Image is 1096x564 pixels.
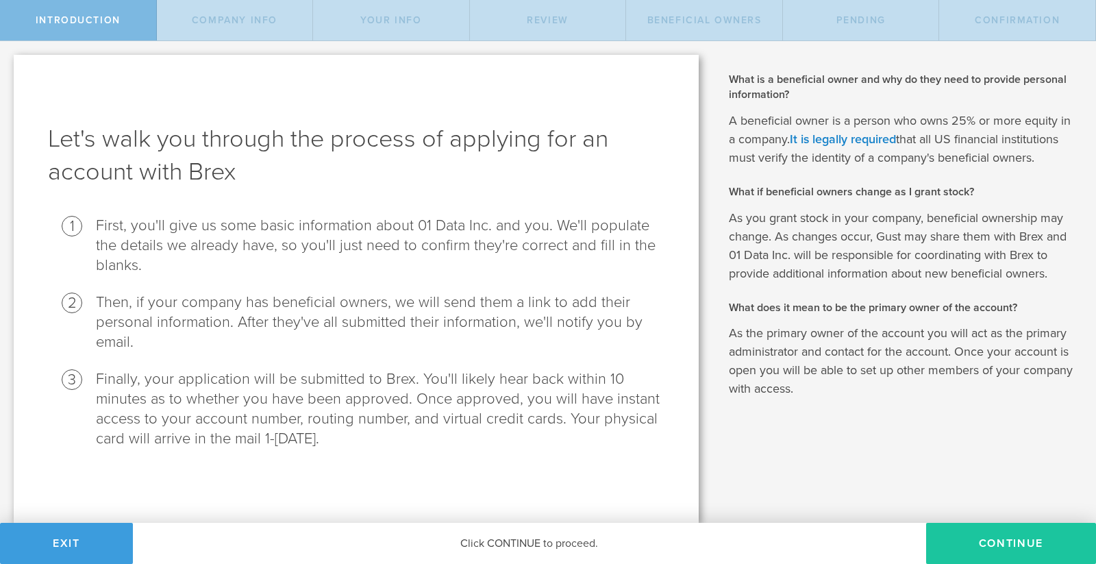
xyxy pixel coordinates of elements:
[729,72,1075,103] h2: What is a beneficial owner and why do they need to provide personal information?
[729,112,1075,167] p: A beneficial owner is a person who owns 25% or more equity in a company. that all US financial in...
[48,123,664,188] h1: Let's walk you through the process of applying for an account with Brex
[192,14,277,26] span: Company Info
[36,14,121,26] span: Introduction
[96,216,664,275] li: First, you'll give us some basic information about 01 Data Inc. and you. We'll populate the detai...
[975,14,1060,26] span: Confirmation
[729,184,1075,199] h2: What if beneficial owners change as I grant stock?
[729,300,1075,315] h2: What does it mean to be the primary owner of the account?
[836,14,886,26] span: Pending
[729,324,1075,398] p: As the primary owner of the account you will act as the primary administrator and contact for the...
[96,369,664,449] li: Finally, your application will be submitted to Brex. You'll likely hear back within 10 minutes as...
[96,293,664,352] li: Then, if your company has beneficial owners, we will send them a link to add their personal infor...
[647,14,762,26] span: Beneficial Owners
[926,523,1096,564] button: Continue
[360,14,421,26] span: Your Info
[729,209,1075,283] p: As you grant stock in your company, beneficial ownership may change. As changes occur, Gust may s...
[527,14,569,26] span: Review
[133,523,926,564] div: Click CONTINUE to proceed.
[790,132,896,147] a: It is legally required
